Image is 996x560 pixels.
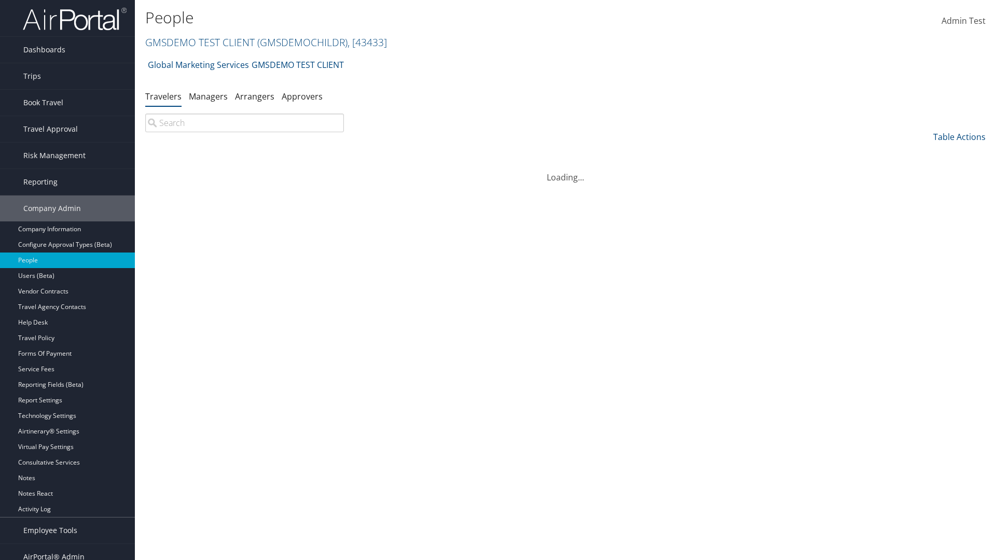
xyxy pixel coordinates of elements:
a: GMSDEMO TEST CLIENT [252,54,344,75]
input: Search [145,114,344,132]
span: Company Admin [23,195,81,221]
span: ( GMSDEMOCHILDR ) [257,35,348,49]
a: Global Marketing Services [148,54,249,75]
div: Loading... [145,159,986,184]
span: Employee Tools [23,517,77,543]
span: , [ 43433 ] [348,35,387,49]
span: Dashboards [23,37,65,63]
a: Arrangers [235,91,274,102]
a: Admin Test [942,5,986,37]
a: Approvers [282,91,323,102]
h1: People [145,7,706,29]
span: Travel Approval [23,116,78,142]
a: Travelers [145,91,182,102]
span: Book Travel [23,90,63,116]
a: Table Actions [933,131,986,143]
span: Trips [23,63,41,89]
span: Reporting [23,169,58,195]
span: Admin Test [942,15,986,26]
a: Managers [189,91,228,102]
span: Risk Management [23,143,86,169]
a: GMSDEMO TEST CLIENT [145,35,387,49]
img: airportal-logo.png [23,7,127,31]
